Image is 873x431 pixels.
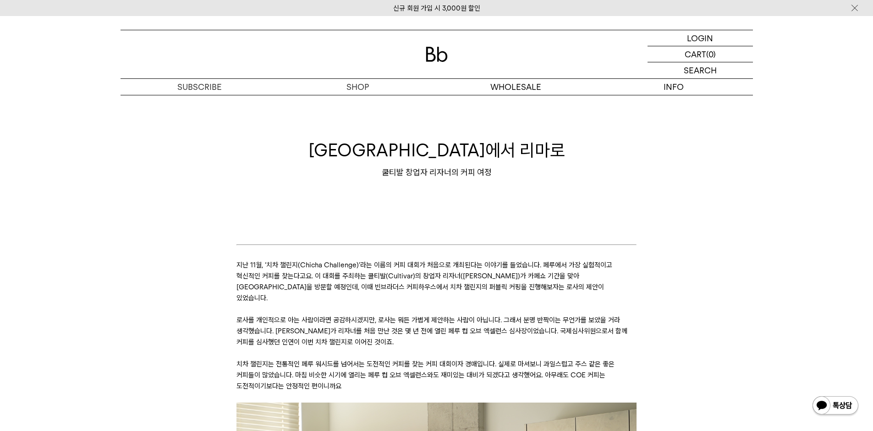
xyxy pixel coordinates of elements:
[426,47,448,62] img: 로고
[236,315,637,348] p: 로사를 개인적으로 아는 사람이라면 공감하시겠지만, 로사는 뭐든 가볍게 제안하는 사람이 아닙니다. 그래서 분명 반짝이는 무언가를 보았을 거라 생각했습니다. [PERSON_NAM...
[279,79,437,95] a: SHOP
[648,46,753,62] a: CART (0)
[236,359,637,392] p: 치차 챌린지는 전통적인 페루 워시드를 넘어서는 도전적인 커피를 찾는 커피 대회이자 경매입니다. 실제로 마셔보니 과일스럽고 주스 같은 좋은 커피들이 많았습니다. 마침 비슷한 시...
[595,79,753,95] p: INFO
[684,62,717,78] p: SEARCH
[687,30,713,46] p: LOGIN
[685,46,706,62] p: CART
[706,46,716,62] p: (0)
[437,79,595,95] p: WHOLESALE
[236,260,637,304] p: 지난 11월, ‘치차 챌린지(Chicha Challenge)’라는 이름의 커피 대회가 처음으로 개최된다는 이야기를 들었습니다. 페루에서 가장 실험적이고 혁신적인 커피를 찾는다...
[648,30,753,46] a: LOGIN
[121,167,753,178] div: 쿨티발 창업자 리자너의 커피 여정
[121,138,753,162] h1: [GEOGRAPHIC_DATA]에서 리마로
[121,79,279,95] a: SUBSCRIBE
[812,395,859,417] img: 카카오톡 채널 1:1 채팅 버튼
[393,4,480,12] a: 신규 회원 가입 시 3,000원 할인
